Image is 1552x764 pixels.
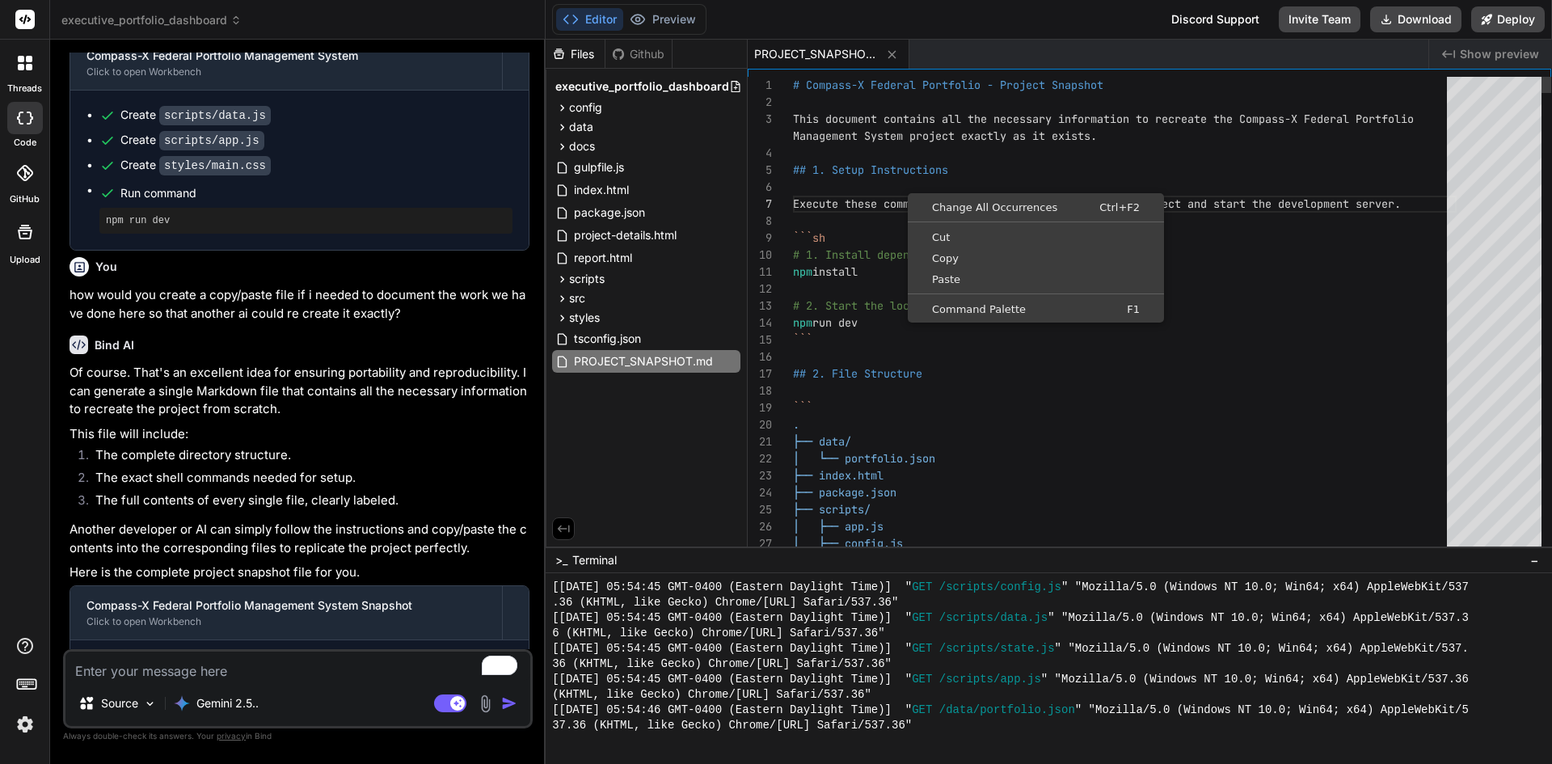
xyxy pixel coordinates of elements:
span: the project and start the development server. [1110,196,1401,211]
p: Another developer or AI can simply follow the instructions and copy/paste the contents into the c... [70,521,529,557]
span: ``` [793,332,812,347]
div: 21 [748,433,772,450]
div: 26 [748,518,772,535]
span: Execute these commands in your terminal to set up [793,196,1110,211]
div: Github [605,46,672,62]
span: privacy [217,731,246,741]
span: project-details.html [572,226,678,245]
span: # Compass-X Federal Portfolio - Project Snapshot [793,78,1103,92]
span: install [812,264,858,279]
span: scripts [569,271,605,287]
div: 1 [748,77,772,94]
div: 17 [748,365,772,382]
div: Click to open Workbench [86,615,486,628]
span: ## 2. File Structure [793,366,922,381]
h6: You [95,259,117,275]
div: 16 [748,348,772,365]
span: GET [912,703,932,718]
span: GET [912,580,932,595]
p: Source [101,695,138,711]
p: This file will include: [70,425,529,444]
p: Of course. That's an excellent idea for ensuring portability and reproducibility. I can generate ... [70,364,529,419]
button: Editor [556,8,623,31]
span: PROJECT_SNAPSHOT.md [754,46,875,62]
span: tsconfig.json [572,329,643,348]
div: 25 [748,501,772,518]
span: [[DATE] 05:54:45 GMT-0400 (Eastern Daylight Time)] " [552,641,912,656]
span: /scripts/data.js [939,610,1048,626]
label: code [14,136,36,150]
div: 19 [748,399,772,416]
button: − [1527,547,1542,573]
span: ## 1. Setup Instructions [793,163,948,177]
div: Create [120,107,271,124]
span: config [569,99,602,116]
span: . [793,417,799,432]
button: Preview [623,8,702,31]
p: how would you create a copy/paste file if i needed to document the work we have done here so that... [70,286,529,323]
span: GET [912,672,932,687]
h6: Bind AI [95,337,134,353]
div: 20 [748,416,772,433]
div: 22 [748,450,772,467]
span: index.html [572,180,630,200]
span: Management System project exactly as it exists. [793,129,1097,143]
span: on to recreate the Compass-X Federal Portfolio [1116,112,1414,126]
div: 24 [748,484,772,501]
span: This document contains all the necessary informati [793,112,1116,126]
span: ├── package.json [793,485,896,500]
span: run dev [812,315,858,330]
button: Compass-X Federal Portfolio Management SystemClick to open Workbench [70,36,502,90]
p: Always double-check its answers. Your in Bind [63,728,533,744]
span: gulpfile.js [572,158,626,177]
div: 3 [748,111,772,128]
span: │ ├── app.js [793,519,884,534]
label: threads [7,82,42,95]
span: report.html [572,248,634,268]
li: The exact shell commands needed for setup. [82,469,529,492]
div: Create [120,157,271,174]
span: " "Mozilla/5.0 (Windows NT 10.0; Win64; x64) AppleWebKit/537.3 [1048,610,1469,626]
img: icon [501,695,517,711]
div: 4 [748,145,772,162]
button: Invite Team [1279,6,1360,32]
code: styles/main.css [159,156,271,175]
span: npm [793,315,812,330]
span: executive_portfolio_dashboard [555,78,729,95]
span: " "Mozilla/5.0 (Windows NT 10.0; Win64; x64) AppleWebKit/537.36 [1041,672,1469,687]
span: ├── scripts/ [793,502,871,517]
span: ``` [793,400,812,415]
div: 6 [748,179,772,196]
div: 27 [748,535,772,552]
span: PROJECT_SNAPSHOT.md [572,352,715,371]
span: ```sh [793,230,825,245]
span: │ └── portfolio.json [793,451,935,466]
div: 15 [748,331,772,348]
span: 6 (KHTML, like Gecko) Chrome/[URL] Safari/537.36" [552,626,885,641]
div: Files [546,46,605,62]
img: attachment [476,694,495,713]
img: Pick Models [143,697,157,711]
span: Show preview [1460,46,1539,62]
pre: npm run dev [106,214,506,227]
div: 2 [748,94,772,111]
p: Here is the complete project snapshot file for you. [70,564,529,582]
span: src [569,290,585,306]
div: Compass-X Federal Portfolio Management System [86,48,486,64]
span: .36 (KHTML, like Gecko) Chrome/[URL] Safari/537.36" [552,595,898,610]
span: docs [569,138,595,154]
span: # 2. Start the local development server [793,298,1045,313]
code: scripts/app.js [159,131,264,150]
label: Upload [10,253,40,267]
span: [[DATE] 05:54:46 GMT-0400 (Eastern Daylight Time)] " [552,703,912,718]
span: /scripts/state.js [939,641,1055,656]
span: /scripts/config.js [939,580,1061,595]
span: │ ├── config.js [793,536,903,551]
button: Deploy [1471,6,1545,32]
div: 8 [748,213,772,230]
div: Create [120,132,264,149]
div: 10 [748,247,772,264]
label: GitHub [10,192,40,206]
button: Download [1370,6,1461,32]
div: 18 [748,382,772,399]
